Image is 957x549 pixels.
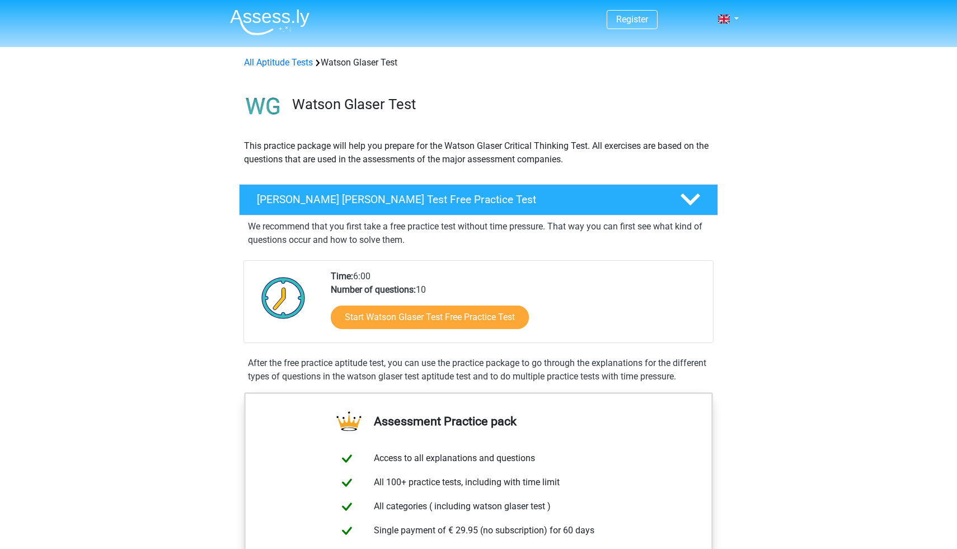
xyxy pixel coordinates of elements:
div: 6:00 10 [322,270,712,342]
a: Register [616,14,648,25]
img: Clock [255,270,312,326]
b: Number of questions: [331,284,416,295]
a: All Aptitude Tests [244,57,313,68]
p: We recommend that you first take a free practice test without time pressure. That way you can fir... [248,220,709,247]
div: Watson Glaser Test [240,56,717,69]
img: Assessly [230,9,309,35]
h3: Watson Glaser Test [292,96,709,113]
a: [PERSON_NAME] [PERSON_NAME] Test Free Practice Test [234,184,723,215]
p: This practice package will help you prepare for the Watson Glaser Critical Thinking Test. All exe... [244,139,713,166]
h4: [PERSON_NAME] [PERSON_NAME] Test Free Practice Test [257,193,662,206]
img: watson glaser test [240,83,287,130]
a: Start Watson Glaser Test Free Practice Test [331,306,529,329]
b: Time: [331,271,353,281]
div: After the free practice aptitude test, you can use the practice package to go through the explana... [243,356,714,383]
